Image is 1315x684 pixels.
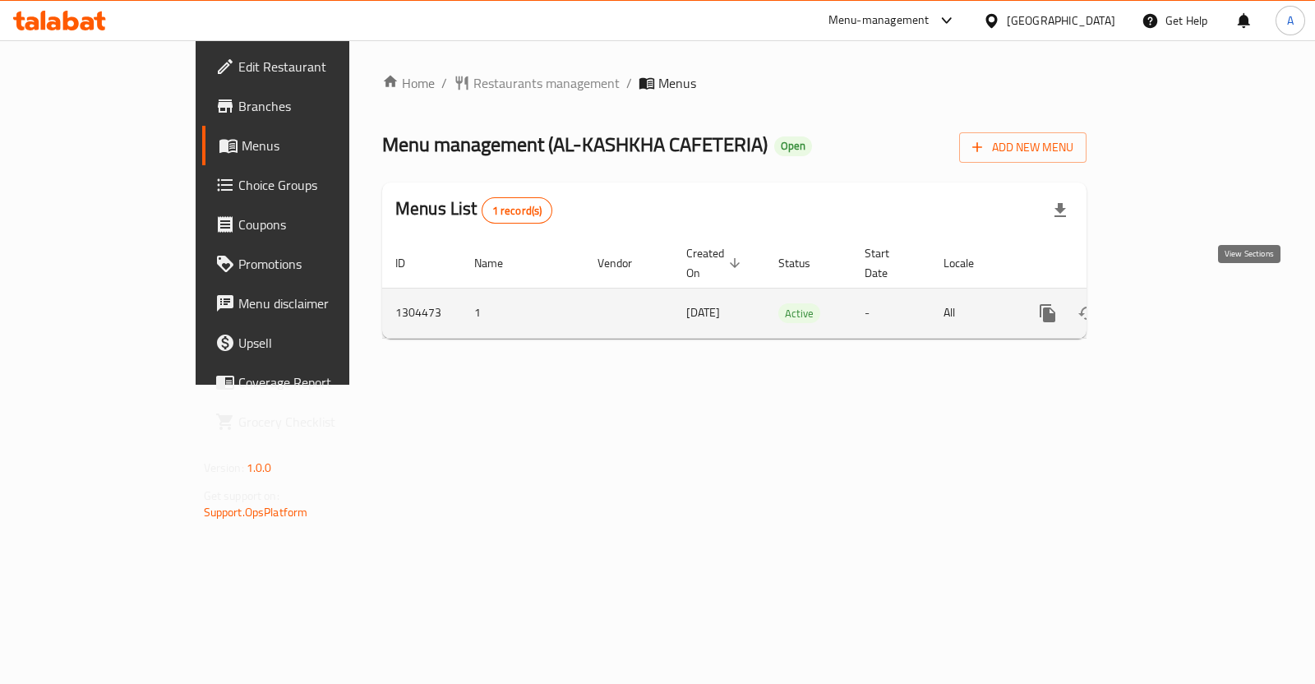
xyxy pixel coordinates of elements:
[1068,293,1107,333] button: Change Status
[238,57,402,76] span: Edit Restaurant
[972,137,1073,158] span: Add New Menu
[202,205,415,244] a: Coupons
[461,288,584,338] td: 1
[1028,293,1068,333] button: more
[686,243,745,283] span: Created On
[774,139,812,153] span: Open
[202,284,415,323] a: Menu disclaimer
[1287,12,1294,30] span: A
[1040,191,1080,230] div: Export file
[686,302,720,323] span: [DATE]
[202,363,415,402] a: Coverage Report
[851,288,930,338] td: -
[242,136,402,155] span: Menus
[441,73,447,93] li: /
[828,11,930,30] div: Menu-management
[473,73,620,93] span: Restaurants management
[454,73,620,93] a: Restaurants management
[202,165,415,205] a: Choice Groups
[202,402,415,441] a: Grocery Checklist
[238,175,402,195] span: Choice Groups
[202,86,415,126] a: Branches
[238,372,402,392] span: Coverage Report
[930,288,1015,338] td: All
[1015,238,1199,289] th: Actions
[626,73,632,93] li: /
[202,47,415,86] a: Edit Restaurant
[202,244,415,284] a: Promotions
[382,288,461,338] td: 1304473
[778,304,820,323] span: Active
[865,243,911,283] span: Start Date
[204,485,279,506] span: Get support on:
[482,197,553,224] div: Total records count
[778,303,820,323] div: Active
[382,238,1199,339] table: enhanced table
[202,126,415,165] a: Menus
[1007,12,1115,30] div: [GEOGRAPHIC_DATA]
[482,203,552,219] span: 1 record(s)
[658,73,696,93] span: Menus
[238,412,402,432] span: Grocery Checklist
[395,196,552,224] h2: Menus List
[382,73,1087,93] nav: breadcrumb
[778,253,832,273] span: Status
[959,132,1087,163] button: Add New Menu
[774,136,812,156] div: Open
[474,253,524,273] span: Name
[204,457,244,478] span: Version:
[238,215,402,234] span: Coupons
[238,254,402,274] span: Promotions
[944,253,995,273] span: Locale
[598,253,653,273] span: Vendor
[238,293,402,313] span: Menu disclaimer
[238,96,402,116] span: Branches
[382,126,768,163] span: Menu management ( AL-KASHKHA CAFETERIA )
[395,253,427,273] span: ID
[247,457,272,478] span: 1.0.0
[204,501,308,523] a: Support.OpsPlatform
[202,323,415,363] a: Upsell
[238,333,402,353] span: Upsell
